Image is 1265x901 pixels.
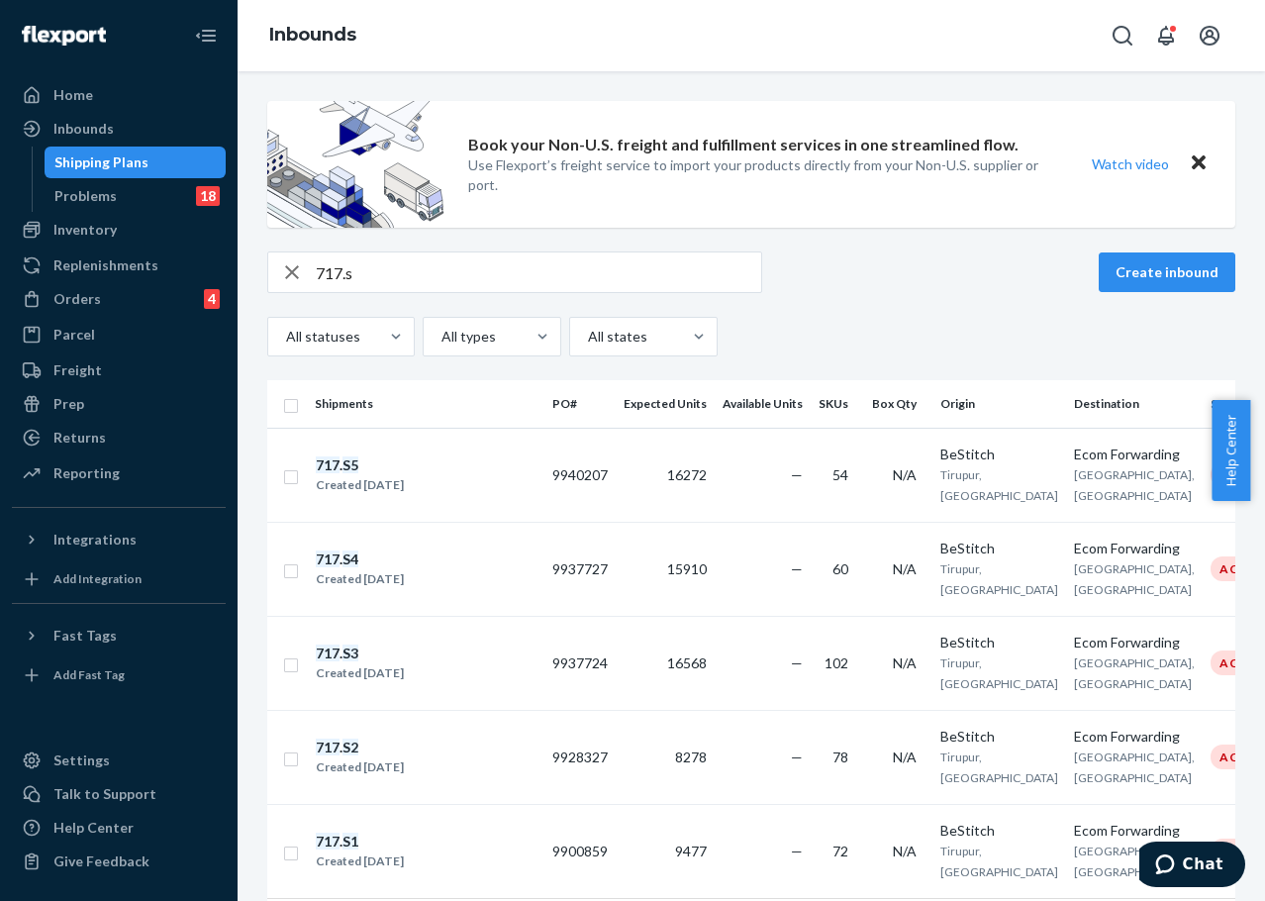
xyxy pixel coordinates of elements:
div: Prep [53,394,84,414]
span: [GEOGRAPHIC_DATA], [GEOGRAPHIC_DATA] [1074,655,1195,691]
a: Orders4 [12,283,226,315]
div: Shipping Plans [54,152,148,172]
div: Add Integration [53,570,142,587]
th: SKUs [811,380,864,428]
th: Origin [932,380,1066,428]
div: Ecom Forwarding [1074,821,1195,841]
div: Created [DATE] [316,851,404,871]
a: Add Integration [12,563,226,595]
input: Search inbounds by name, destination, msku... [316,252,761,292]
div: . [316,832,404,851]
span: 102 [825,654,848,671]
div: Ecom Forwarding [1074,633,1195,652]
a: Replenishments [12,250,226,281]
button: Fast Tags [12,620,226,651]
a: Add Fast Tag [12,659,226,691]
a: Inbounds [269,24,356,46]
div: . [316,738,404,757]
div: Integrations [53,530,137,550]
input: All states [586,327,588,347]
div: 4 [204,289,220,309]
div: . [316,644,404,663]
th: Shipments [307,380,544,428]
span: Tirupur, [GEOGRAPHIC_DATA] [940,750,1058,785]
td: 9940207 [544,428,616,522]
span: [GEOGRAPHIC_DATA], [GEOGRAPHIC_DATA] [1074,561,1195,597]
span: [GEOGRAPHIC_DATA], [GEOGRAPHIC_DATA] [1074,750,1195,785]
button: Help Center [1212,400,1250,501]
ol: breadcrumbs [253,7,372,64]
span: Tirupur, [GEOGRAPHIC_DATA] [940,655,1058,691]
span: — [791,749,803,765]
button: Integrations [12,524,226,555]
span: 16568 [667,654,707,671]
span: [GEOGRAPHIC_DATA], [GEOGRAPHIC_DATA] [1074,467,1195,503]
button: Create inbound [1099,252,1235,292]
th: Box Qty [864,380,932,428]
span: — [791,466,803,483]
em: 717 [316,833,340,850]
div: BeStitch [940,445,1058,464]
a: Parcel [12,319,226,350]
span: N/A [893,654,917,671]
div: Settings [53,751,110,770]
em: 717 [316,551,340,567]
td: 9937727 [544,522,616,616]
div: Orders [53,289,101,309]
div: BeStitch [940,633,1058,652]
div: Replenishments [53,255,158,275]
span: 16272 [667,466,707,483]
div: Inbounds [53,119,114,139]
a: Problems18 [45,180,227,212]
div: Fast Tags [53,626,117,646]
button: Open Search Box [1103,16,1142,55]
div: BeStitch [940,539,1058,558]
span: N/A [893,560,917,577]
button: Watch video [1079,150,1182,178]
a: Freight [12,354,226,386]
button: Give Feedback [12,846,226,877]
div: . [316,550,404,569]
td: 9928327 [544,710,616,804]
button: Talk to Support [12,778,226,810]
a: Home [12,79,226,111]
div: Inventory [53,220,117,240]
a: Shipping Plans [45,147,227,178]
em: S1 [342,833,358,850]
a: Inventory [12,214,226,246]
span: 9477 [675,843,707,859]
div: Ecom Forwarding [1074,539,1195,558]
div: 18 [196,186,220,206]
span: Tirupur, [GEOGRAPHIC_DATA] [940,467,1058,503]
em: 717 [316,739,340,755]
div: Talk to Support [53,784,156,804]
span: — [791,560,803,577]
div: Created [DATE] [316,757,404,777]
img: Flexport logo [22,26,106,46]
input: All statuses [284,327,286,347]
div: . [316,455,404,475]
em: S2 [342,739,358,755]
div: Add Fast Tag [53,666,125,683]
span: 15910 [667,560,707,577]
div: Freight [53,360,102,380]
div: Help Center [53,818,134,838]
div: Reporting [53,463,120,483]
span: 8278 [675,749,707,765]
th: Destination [1066,380,1203,428]
div: Returns [53,428,106,448]
span: — [791,843,803,859]
td: 9900859 [544,804,616,898]
span: N/A [893,843,917,859]
div: BeStitch [940,727,1058,747]
th: PO# [544,380,616,428]
button: Open account menu [1190,16,1229,55]
span: 54 [832,466,848,483]
a: Settings [12,745,226,776]
div: Parcel [53,325,95,345]
button: Close Navigation [186,16,226,55]
div: Problems [54,186,117,206]
th: Expected Units [616,380,715,428]
div: Home [53,85,93,105]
